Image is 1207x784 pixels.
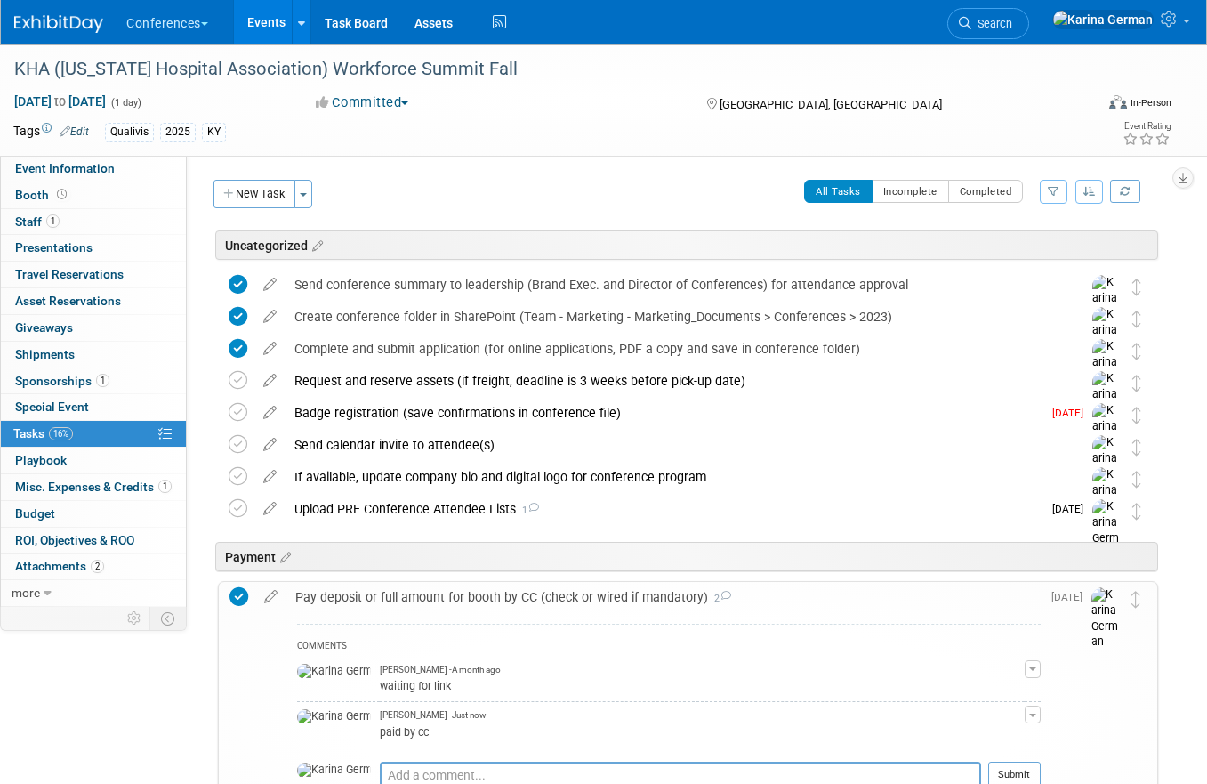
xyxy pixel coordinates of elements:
[254,373,286,389] a: edit
[804,180,873,203] button: All Tasks
[15,347,75,361] span: Shipments
[380,676,1025,693] div: waiting for link
[1,209,186,235] a: Staff1
[380,709,486,722] span: [PERSON_NAME] - Just now
[12,586,40,600] span: more
[202,123,226,141] div: KY
[1,288,186,314] a: Asset Reservations
[1109,95,1127,109] img: Format-Inperson.png
[1092,467,1119,530] img: Karina German
[1052,503,1092,515] span: [DATE]
[213,180,295,208] button: New Task
[158,480,172,493] span: 1
[254,309,286,325] a: edit
[254,405,286,421] a: edit
[1,368,186,394] a: Sponsorships1
[1132,311,1141,327] i: Move task
[1001,93,1171,119] div: Event Format
[1,182,186,208] a: Booth
[1132,279,1141,295] i: Move task
[286,302,1057,332] div: Create conference folder in SharePoint (Team - Marketing - Marketing_Documents > Conferences > 2023)
[297,763,371,779] img: Karina German
[15,188,70,202] span: Booth
[1132,471,1141,488] i: Move task
[1092,339,1119,402] img: Karina German
[13,122,89,142] td: Tags
[15,320,73,335] span: Giveaways
[1110,180,1140,203] a: Refresh
[1092,275,1119,338] img: Karina German
[119,607,150,630] td: Personalize Event Tab Strip
[1123,122,1171,131] div: Event Rating
[15,161,115,175] span: Event Information
[297,638,1041,657] div: COMMENTS
[1,474,186,500] a: Misc. Expenses & Credits1
[1,448,186,473] a: Playbook
[708,593,731,604] span: 2
[60,125,89,138] a: Edit
[15,400,89,414] span: Special Event
[1052,10,1154,29] img: Karina German
[1,342,186,368] a: Shipments
[1132,503,1141,520] i: Move task
[1,156,186,182] a: Event Information
[1,421,186,447] a: Tasks16%
[1052,407,1092,419] span: [DATE]
[49,427,73,440] span: 16%
[971,17,1012,30] span: Search
[215,230,1158,260] div: Uncategorized
[1132,375,1141,392] i: Move task
[1131,591,1140,608] i: Move task
[948,180,1024,203] button: Completed
[109,97,141,109] span: (1 day)
[15,240,93,255] span: Presentations
[215,542,1158,571] div: Payment
[53,188,70,201] span: Booth not reserved yet
[516,505,539,516] span: 1
[286,334,1057,364] div: Complete and submit application (for online applications, PDF a copy and save in conference folder)
[254,437,286,453] a: edit
[286,270,1057,300] div: Send conference summary to leadership (Brand Exec. and Director of Conferences) for attendance ap...
[15,559,104,573] span: Attachments
[380,664,501,676] span: [PERSON_NAME] - A month ago
[1,394,186,420] a: Special Event
[254,341,286,357] a: edit
[91,560,104,573] span: 2
[947,8,1029,39] a: Search
[52,94,68,109] span: to
[1091,587,1118,651] img: Karina German
[286,430,1057,460] div: Send calendar invite to attendee(s)
[150,607,187,630] td: Toggle Event Tabs
[286,366,1057,396] div: Request and reserve assets (if freight, deadline is 3 weeks before pick-up date)
[1132,407,1141,424] i: Move task
[1,315,186,341] a: Giveaways
[254,501,286,517] a: edit
[15,267,124,281] span: Travel Reservations
[310,93,415,112] button: Committed
[872,180,949,203] button: Incomplete
[286,582,1041,612] div: Pay deposit or full amount for booth by CC (check or wired if mandatory)
[1132,439,1141,456] i: Move task
[13,426,73,440] span: Tasks
[15,453,67,467] span: Playbook
[1130,96,1171,109] div: In-Person
[720,98,942,111] span: [GEOGRAPHIC_DATA], [GEOGRAPHIC_DATA]
[1,501,186,527] a: Budget
[1092,371,1119,434] img: Karina German
[308,236,323,254] a: Edit sections
[1,235,186,261] a: Presentations
[1092,307,1119,370] img: Karina German
[1,580,186,606] a: more
[96,374,109,387] span: 1
[297,664,371,680] img: Karina German
[1,554,186,579] a: Attachments2
[15,374,109,388] span: Sponsorships
[1092,403,1119,466] img: Karina German
[14,15,103,33] img: ExhibitDay
[13,93,107,109] span: [DATE] [DATE]
[15,214,60,229] span: Staff
[255,589,286,605] a: edit
[297,709,371,725] img: Karina German
[254,469,286,485] a: edit
[15,533,134,547] span: ROI, Objectives & ROO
